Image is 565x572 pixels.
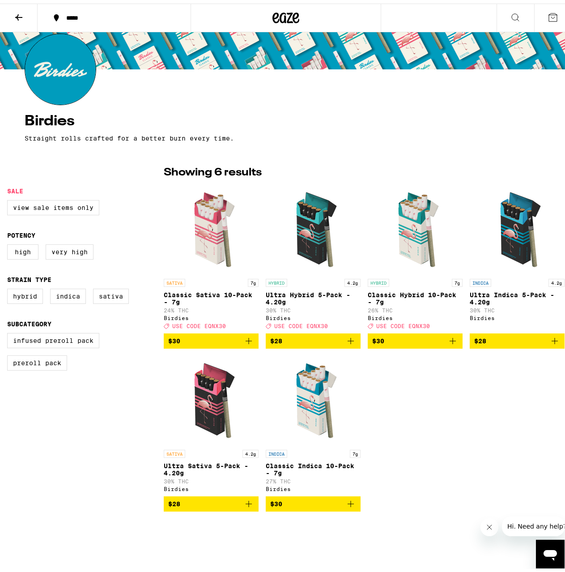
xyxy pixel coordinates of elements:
[164,330,259,345] button: Add to bag
[470,181,565,330] a: Open page for Ultra Indica 5-Pack - 4.20g from Birdies
[25,30,96,101] img: Birdies logo
[164,304,259,310] p: 24% THC
[266,288,361,302] p: Ultra Hybrid 5-Pack - 4.20g
[502,513,565,533] iframe: Message from company
[470,304,565,310] p: 30% THC
[248,275,259,283] p: 7g
[266,275,287,283] p: HYBRID
[266,459,361,473] p: Classic Indica 10-Pack - 7g
[470,330,565,345] button: Add to bag
[368,275,389,283] p: HYBRID
[548,275,565,283] p: 4.2g
[266,493,361,508] button: Add to bag
[172,320,226,325] span: USE CODE EQNX30
[268,352,358,442] img: Birdies - Classic Indica 10-Pack - 7g
[266,312,361,317] div: Birdies
[372,334,384,341] span: $30
[7,329,99,345] label: Infused Preroll Pack
[350,446,361,454] p: 7g
[7,228,35,235] legend: Potency
[452,275,463,283] p: 7g
[266,446,287,454] p: INDICA
[480,515,498,533] iframe: Close message
[164,475,259,481] p: 30% THC
[164,162,262,177] p: Showing 6 results
[164,181,259,330] a: Open page for Classic Sativa 10-Pack - 7g from Birdies
[370,181,460,271] img: Birdies - Classic Hybrid 10-Pack - 7g
[164,446,185,454] p: SATIVA
[242,446,259,454] p: 4.2g
[274,320,328,325] span: USE CODE EQNX30
[536,536,565,565] iframe: Button to launch messaging window
[50,285,86,300] label: Indica
[7,352,67,367] label: Preroll Pack
[376,320,430,325] span: USE CODE EQNX30
[7,184,23,191] legend: Sale
[472,181,562,271] img: Birdies - Ultra Indica 5-Pack - 4.20g
[164,493,259,508] button: Add to bag
[368,330,463,345] button: Add to bag
[7,285,43,300] label: Hybrid
[25,111,547,125] h4: Birdies
[474,334,486,341] span: $28
[266,482,361,488] div: Birdies
[344,275,361,283] p: 4.2g
[25,131,468,138] p: Straight rolls crafted for a better burn every time.
[270,497,282,504] span: $30
[168,497,180,504] span: $28
[7,241,38,256] label: High
[7,317,51,324] legend: Subcategory
[7,196,99,212] label: View Sale Items Only
[266,181,361,330] a: Open page for Ultra Hybrid 5-Pack - 4.20g from Birdies
[368,288,463,302] p: Classic Hybrid 10-Pack - 7g
[270,334,282,341] span: $28
[166,181,256,271] img: Birdies - Classic Sativa 10-Pack - 7g
[164,288,259,302] p: Classic Sativa 10-Pack - 7g
[266,352,361,493] a: Open page for Classic Indica 10-Pack - 7g from Birdies
[266,475,361,481] p: 27% THC
[470,288,565,302] p: Ultra Indica 5-Pack - 4.20g
[164,352,259,493] a: Open page for Ultra Sativa 5-Pack - 4.20g from Birdies
[7,273,51,280] legend: Strain Type
[368,181,463,330] a: Open page for Classic Hybrid 10-Pack - 7g from Birdies
[164,482,259,488] div: Birdies
[368,304,463,310] p: 26% THC
[46,241,93,256] label: Very High
[266,304,361,310] p: 30% THC
[164,312,259,317] div: Birdies
[5,6,64,13] span: Hi. Need any help?
[266,330,361,345] button: Add to bag
[368,312,463,317] div: Birdies
[470,312,565,317] div: Birdies
[168,334,180,341] span: $30
[470,275,491,283] p: INDICA
[166,352,256,442] img: Birdies - Ultra Sativa 5-Pack - 4.20g
[93,285,129,300] label: Sativa
[164,275,185,283] p: SATIVA
[164,459,259,473] p: Ultra Sativa 5-Pack - 4.20g
[268,181,358,271] img: Birdies - Ultra Hybrid 5-Pack - 4.20g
